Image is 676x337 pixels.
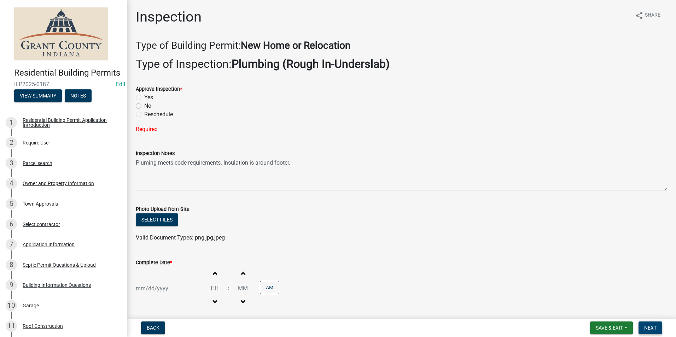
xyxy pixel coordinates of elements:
[596,325,623,331] span: Save & Exit
[65,89,92,102] button: Notes
[6,178,17,189] div: 4
[23,181,94,186] div: Owner and Property Information
[644,325,657,331] span: Next
[232,281,254,296] input: Minutes
[144,102,151,110] label: No
[6,198,17,209] div: 5
[136,125,668,134] div: Required
[116,81,126,88] a: Edit
[6,259,17,271] div: 8
[23,283,91,288] div: Building Information Questions
[14,7,108,60] img: Grant County, Indiana
[6,320,17,332] div: 11
[590,321,633,334] button: Save & Exit
[14,89,62,102] button: View Summary
[6,300,17,311] div: 10
[136,57,668,71] h2: Type of Inspection:
[6,219,17,230] div: 6
[65,93,92,99] wm-modal-confirm: Notes
[147,325,159,331] span: Back
[136,213,178,226] button: Select files
[14,93,62,99] wm-modal-confirm: Summary
[6,158,17,169] div: 3
[136,260,172,265] label: Complete Date
[141,321,165,334] button: Back
[241,40,350,51] strong: New Home or Relocation
[639,321,662,334] button: Next
[144,110,173,119] label: Reschedule
[23,201,58,206] div: Town Approvals
[136,40,668,52] h3: Type of Building Permit:
[23,324,63,329] div: Roof Construction
[635,11,643,20] i: share
[6,239,17,250] div: 7
[232,57,390,71] strong: Plumbing (Rough In-Underslab)
[226,284,232,292] div: :
[136,234,225,241] span: Valid Document Types: png,jpg,jpeg
[6,137,17,148] div: 2
[14,68,122,78] h4: Residential Building Permits
[6,279,17,291] div: 9
[260,281,279,294] button: AM
[23,118,116,128] div: Residential Building Permit Application Introduction
[629,8,666,22] button: shareShare
[136,8,202,25] h1: Inspection
[645,11,660,20] span: Share
[6,117,17,128] div: 1
[116,81,126,88] wm-modal-confirm: Edit Application Number
[136,87,182,92] label: Approve Inspection
[23,161,52,166] div: Parcel search
[23,242,75,247] div: Application Information
[23,303,39,308] div: Garage
[203,281,226,296] input: Hours
[14,81,113,88] span: ILP2025-0187
[136,207,190,212] label: Photo Upload from Site
[144,93,153,102] label: Yes
[136,151,175,156] label: Inspection Notes
[136,281,200,296] input: mm/dd/yyyy
[23,222,60,227] div: Select contractor
[23,140,50,145] div: Require User
[23,262,96,267] div: Septic Permit Questions & Upload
